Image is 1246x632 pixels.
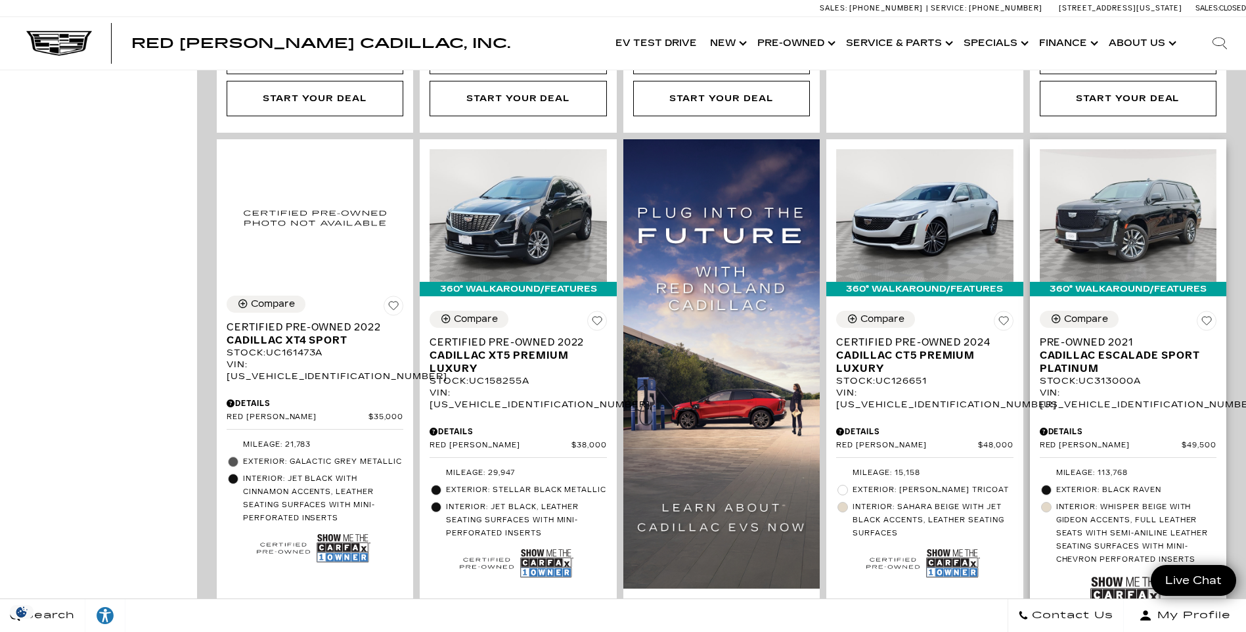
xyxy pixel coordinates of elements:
div: Compare [1064,313,1108,325]
li: Mileage: 29,947 [430,464,606,482]
span: Live Chat [1159,573,1228,588]
span: Interior: Whisper Beige with Gideon accents, Full leather seats with semi-aniline leather seating... [1056,501,1216,566]
img: Show Me the CARFAX 1-Owner Badge [926,545,979,581]
img: Cadillac Certified Used Vehicle [866,551,920,576]
button: Compare Vehicle [227,296,305,313]
div: Search [1193,17,1246,70]
a: Contact Us [1008,599,1124,632]
div: Stock : UC126651 [836,375,1013,387]
a: Certified Pre-Owned 2022Cadillac XT4 Sport [227,321,403,347]
a: Service & Parts [839,17,957,70]
span: Exterior: Galactic Grey Metallic [243,455,403,468]
span: Red [PERSON_NAME] Cadillac, Inc. [131,35,510,51]
div: Compare [251,298,295,310]
img: Cadillac Certified Used Vehicle [257,535,310,561]
div: Stock : UC161473A [227,347,403,359]
div: Pricing Details - Pre-Owned 2021 Cadillac Escalade Sport Platinum [1040,426,1216,438]
div: Start Your Deal [466,91,570,106]
button: Save Vehicle [994,311,1013,336]
span: My Profile [1152,606,1231,625]
div: Start Your Deal [1076,91,1180,106]
div: Start Your Deal [430,81,606,116]
a: [STREET_ADDRESS][US_STATE] [1059,4,1182,12]
div: Stock : UC313000A [1040,375,1216,387]
button: Compare Vehicle [1040,311,1119,328]
div: Pricing Details - Certified Pre-Owned 2022 Cadillac XT5 Premium Luxury [430,426,606,438]
button: Open user profile menu [1124,599,1246,632]
span: Certified Pre-Owned 2022 [227,321,393,334]
button: Compare Vehicle [836,311,915,328]
div: Pricing Details - Certified Pre-Owned 2022 Cadillac XT4 Sport [227,397,403,409]
a: EV Test Drive [609,17,703,70]
a: Red [PERSON_NAME] $35,000 [227,413,403,422]
div: 360° WalkAround/Features [1030,282,1226,296]
img: 2022 Cadillac XT5 Premium Luxury [430,149,606,282]
span: $49,500 [1182,441,1216,451]
a: Specials [957,17,1033,70]
section: Click to Open Cookie Consent Modal [7,605,37,619]
a: Red [PERSON_NAME] $49,500 [1040,441,1216,451]
img: Show Me the CARFAX 1-Owner Badge [1090,572,1163,620]
span: $48,000 [978,441,1013,451]
img: Cadillac Certified Used Vehicle [460,551,513,576]
div: Compare [860,313,904,325]
img: 2021 Cadillac Escalade Sport Platinum [1040,149,1216,282]
span: Certified Pre-Owned 2024 [836,336,1003,349]
button: Save Vehicle [587,311,607,336]
img: Show Me the CARFAX 1-Owner Badge [520,545,573,581]
a: Service: [PHONE_NUMBER] [926,5,1046,12]
span: Cadillac CT5 Premium Luxury [836,349,1003,375]
span: Red [PERSON_NAME] [1040,441,1182,451]
span: Sales: [1195,4,1219,12]
div: Start Your Deal [263,91,367,106]
a: Red [PERSON_NAME] $38,000 [430,441,606,451]
div: Stock : UC158255A [430,375,606,387]
span: Interior: Jet Black, Leather seating surfaces with mini-perforated inserts [446,501,606,540]
button: Save Vehicle [384,296,403,321]
span: Red [PERSON_NAME] [836,441,978,451]
span: Sales: [820,4,847,12]
img: Show Me the CARFAX 1-Owner Badge [317,530,370,566]
div: Compare [454,313,498,325]
div: Start Your Deal [633,81,810,116]
span: $38,000 [571,441,607,451]
a: Red [PERSON_NAME] Cadillac, Inc. [131,37,510,50]
a: Certified Pre-Owned 2024Cadillac CT5 Premium Luxury [836,336,1013,375]
span: [PHONE_NUMBER] [969,4,1042,12]
span: Exterior: [PERSON_NAME] Tricoat [853,484,1013,497]
span: Certified Pre-Owned 2022 [430,336,596,349]
div: Start Your Deal [227,81,403,116]
img: Cadillac Dark Logo with Cadillac White Text [26,31,92,56]
a: Live Chat [1151,565,1236,596]
div: Start Your Deal [669,91,773,106]
a: Pre-Owned 2021Cadillac Escalade Sport Platinum [1040,336,1216,375]
span: Pre-Owned 2021 [1040,336,1207,349]
div: 360° WalkAround/Features [826,282,1023,296]
div: Start Your Deal [1040,81,1216,116]
span: Interior: Jet Black with Cinnamon accents, Leather seating surfaces with mini-perforated inserts [243,472,403,525]
a: New [703,17,751,70]
span: Contact Us [1029,606,1113,625]
a: Certified Pre-Owned 2022Cadillac XT5 Premium Luxury [430,336,606,375]
a: Explore your accessibility options [85,599,125,632]
button: Compare Vehicle [430,311,508,328]
img: 2022 Cadillac XT4 Sport [227,149,403,286]
a: Red [PERSON_NAME] $48,000 [836,441,1013,451]
span: Exterior: Black Raven [1056,484,1216,497]
div: VIN: [US_VEHICLE_IDENTIFICATION_NUMBER] [227,359,403,382]
img: Opt-Out Icon [7,605,37,619]
span: Cadillac Escalade Sport Platinum [1040,349,1207,375]
button: Save Vehicle [1197,311,1216,336]
li: Mileage: 21,783 [227,436,403,453]
span: Cadillac XT4 Sport [227,334,393,347]
span: Search [20,606,75,625]
div: Explore your accessibility options [85,606,125,625]
div: Pricing Details - Certified Pre-Owned 2024 Cadillac CT5 Premium Luxury [836,426,1013,438]
span: Red [PERSON_NAME] [227,413,368,422]
span: Cadillac XT5 Premium Luxury [430,349,596,375]
li: Mileage: 15,158 [836,464,1013,482]
a: Sales: [PHONE_NUMBER] [820,5,926,12]
span: $35,000 [368,413,404,422]
div: VIN: [US_VEHICLE_IDENTIFICATION_NUMBER] [1040,387,1216,411]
